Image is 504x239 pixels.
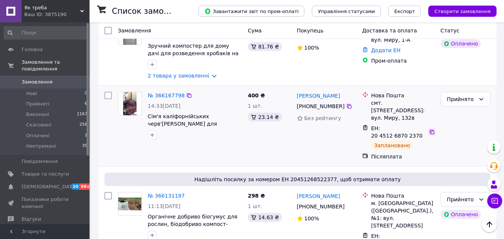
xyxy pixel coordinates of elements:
a: Фото товару [118,92,142,116]
span: [DEMOGRAPHIC_DATA] [22,183,77,190]
span: 100% [304,45,319,51]
div: м. [GEOGRAPHIC_DATA] ([GEOGRAPHIC_DATA].), №1: вул. [STREET_ADDRESS] [371,199,435,229]
a: № 366131197 [148,193,185,199]
button: Управління статусами [312,6,381,17]
div: [PHONE_NUMBER] [295,201,346,212]
span: 1167 [77,111,87,118]
h1: Список замовлень [112,7,188,16]
a: Створити замовлення [421,8,497,14]
span: 11:13[DATE] [148,203,181,209]
span: Відгуки [22,216,41,223]
span: 1 шт. [248,103,262,109]
span: Головна [22,46,43,53]
span: 6 [85,101,87,107]
span: 400 ₴ [248,92,265,98]
span: Повідомлення [22,158,58,165]
div: Оплачено [441,210,481,219]
a: [PERSON_NAME] [297,92,340,100]
span: Показники роботи компанії [22,196,69,210]
span: 20 [71,183,79,190]
span: Cума [248,28,262,34]
span: 256 [79,122,87,128]
div: Прийнято [447,195,475,204]
span: Замовлення [118,28,151,34]
a: Додати ЕН [371,47,401,53]
span: Прийняті [26,101,49,107]
span: Виконані [26,111,49,118]
span: Скасовані [26,122,51,128]
span: Доставка та оплата [362,28,417,34]
div: Післяплата [371,153,435,160]
span: 1 [85,132,87,139]
span: 0 [85,90,87,97]
span: 298 ₴ [248,193,265,199]
div: 14.63 ₴ [248,213,282,222]
span: Нові [26,90,37,97]
div: 81.76 ₴ [248,42,282,51]
span: 99+ [79,183,92,190]
div: Прийнято [447,95,475,103]
a: 2 товара у замовленні [148,73,209,79]
span: Статус [441,28,460,34]
button: Чат з покупцем [487,194,502,208]
span: Неотримані [26,143,56,150]
a: № 366167798 [148,92,185,98]
a: Сім'я каліфорнійських черв'[PERSON_NAME] для переробки органічних відходів біогумусу компосту риб... [148,113,234,149]
div: Заплановано [371,141,413,150]
div: [PHONE_NUMBER] [295,101,346,111]
img: Фото товару [118,198,141,211]
span: Створити замовлення [434,9,491,14]
div: смт. [STREET_ADDRESS]: вул. Миру, 132в [371,99,435,122]
span: 1 шт. [248,203,262,209]
span: Покупець [297,28,323,34]
a: Фото товару [118,192,142,216]
div: Ваш ID: 3875190 [24,11,90,18]
span: Як треба [24,4,80,11]
span: Оплачені [26,132,50,139]
span: 35 [82,143,87,150]
span: Завантажити звіт по пром-оплаті [204,8,298,15]
span: Замовлення та повідомлення [22,59,90,72]
div: 23.14 ₴ [248,113,282,122]
span: Управління статусами [318,9,375,14]
div: Нова Пошта [371,192,435,199]
input: Пошук [4,26,88,40]
span: Без рейтингу [304,115,341,121]
div: Оплачено [441,39,481,48]
span: Надішліть посилку за номером ЕН 20451268522377, щоб отримати оплату [107,176,488,183]
span: Замовлення [22,79,53,85]
button: Наверх [482,217,497,232]
button: Завантажити звіт по пром-оплаті [198,6,304,17]
span: 14:33[DATE] [148,103,181,109]
div: Пром-оплата [371,57,435,65]
a: Зручний компостер для дому дачі для розведення хробаків на рибалку 20 літрів, Відро для каліфорні... [148,43,238,71]
span: 100% [304,216,319,221]
button: Експорт [388,6,421,17]
button: Створити замовлення [428,6,497,17]
div: Нова Пошта [371,92,435,99]
span: Товари та послуги [22,171,69,177]
img: Фото товару [123,92,136,115]
span: Експорт [394,9,415,14]
a: [PERSON_NAME] [297,192,340,200]
span: ЕН: 20 4512 6870 2370 [371,125,423,139]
